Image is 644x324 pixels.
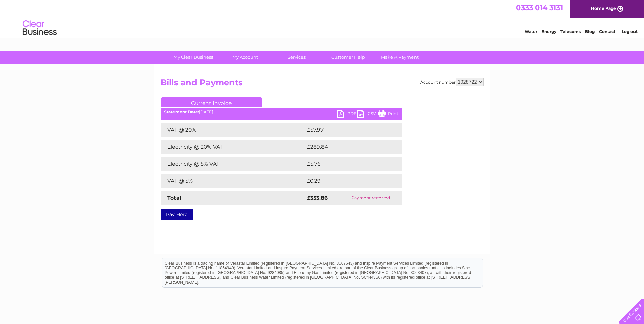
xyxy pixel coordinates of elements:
div: [DATE] [161,110,402,114]
a: Pay Here [161,209,193,220]
img: logo.png [22,18,57,38]
a: Contact [599,29,615,34]
a: 0333 014 3131 [516,3,563,12]
a: Telecoms [560,29,581,34]
td: £57.97 [305,123,388,137]
a: Print [378,110,398,120]
a: My Clear Business [165,51,221,64]
a: Current Invoice [161,97,262,107]
strong: £353.86 [307,195,328,201]
strong: Total [167,195,181,201]
h2: Bills and Payments [161,78,484,91]
a: CSV [357,110,378,120]
td: VAT @ 5% [161,174,305,188]
b: Statement Date: [164,109,199,114]
td: Electricity @ 5% VAT [161,157,305,171]
a: Water [525,29,537,34]
a: Make A Payment [372,51,428,64]
a: Log out [622,29,638,34]
td: £5.76 [305,157,386,171]
a: My Account [217,51,273,64]
td: VAT @ 20% [161,123,305,137]
td: Payment received [340,191,402,205]
a: Energy [541,29,556,34]
a: PDF [337,110,357,120]
td: Electricity @ 20% VAT [161,140,305,154]
div: Account number [420,78,484,86]
a: Blog [585,29,595,34]
div: Clear Business is a trading name of Verastar Limited (registered in [GEOGRAPHIC_DATA] No. 3667643... [162,4,483,33]
a: Services [269,51,325,64]
td: £0.29 [305,174,386,188]
a: Customer Help [320,51,376,64]
td: £289.84 [305,140,390,154]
